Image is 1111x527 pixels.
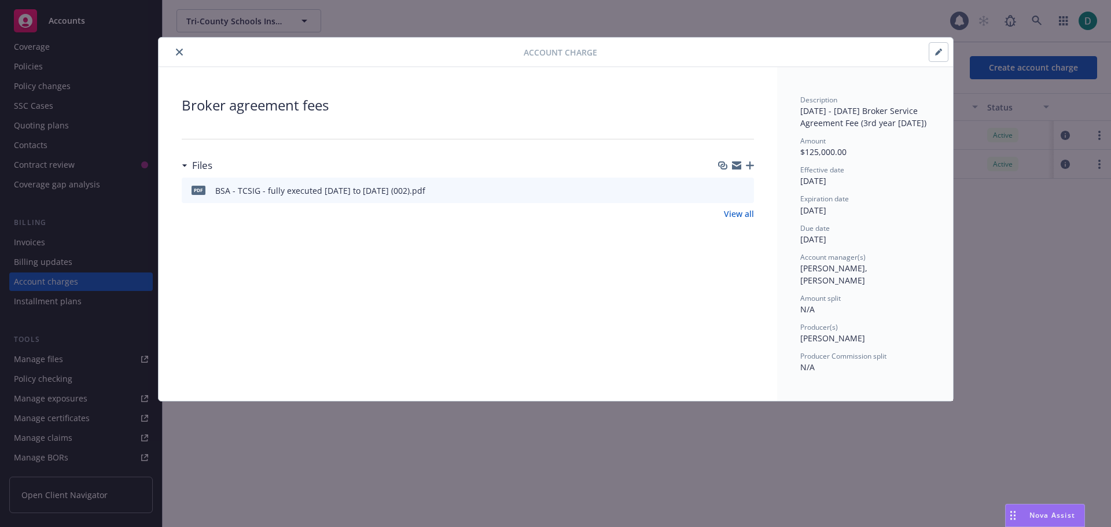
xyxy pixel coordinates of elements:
span: [DATE] [800,175,826,186]
span: [DATE] [800,234,826,245]
span: $125,000.00 [800,146,847,157]
span: pdf [192,186,205,194]
span: Expiration date [800,194,849,204]
span: Nova Assist [1029,510,1075,520]
span: Account Charge [524,46,597,58]
button: close [172,45,186,59]
button: preview file [739,185,749,197]
span: Amount split [800,293,841,303]
span: [PERSON_NAME], [PERSON_NAME] [800,263,870,286]
h3: Files [192,158,212,173]
span: N/A [800,362,815,373]
button: download file [720,185,730,197]
span: Due date [800,223,830,233]
span: N/A [800,304,815,315]
span: [DATE] [800,205,826,216]
span: Producer Commission split [800,351,886,361]
span: [PERSON_NAME] [800,333,865,344]
span: [DATE] - [DATE] Broker Service Agreement Fee (3rd year [DATE]) [800,105,926,128]
div: BSA - TCSIG - fully executed [DATE] to [DATE] (002).pdf [215,185,425,197]
span: Broker agreement fees [182,95,754,116]
span: Effective date [800,165,844,175]
span: Account manager(s) [800,252,866,262]
span: Description [800,95,837,105]
button: Nova Assist [1005,504,1085,527]
div: Files [182,158,212,173]
span: Producer(s) [800,322,838,332]
div: Drag to move [1006,504,1020,526]
span: Amount [800,136,826,146]
a: View all [724,208,754,220]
